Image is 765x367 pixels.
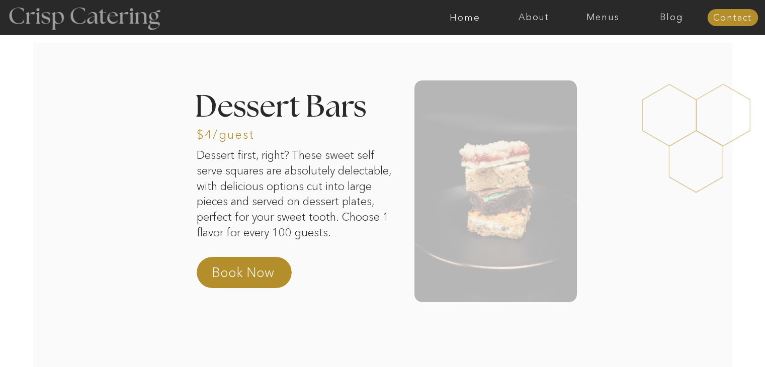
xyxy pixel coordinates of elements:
[197,148,395,249] p: Dessert first, right? These sweet self serve squares are absolutely delectable, with delicious op...
[637,13,706,23] a: Blog
[499,13,568,23] a: About
[212,263,300,288] a: Book Now
[707,13,758,23] a: Contact
[568,13,637,23] a: Menus
[197,129,254,138] h3: $4/guest
[431,13,499,23] a: Home
[195,93,388,119] h2: Dessert Bars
